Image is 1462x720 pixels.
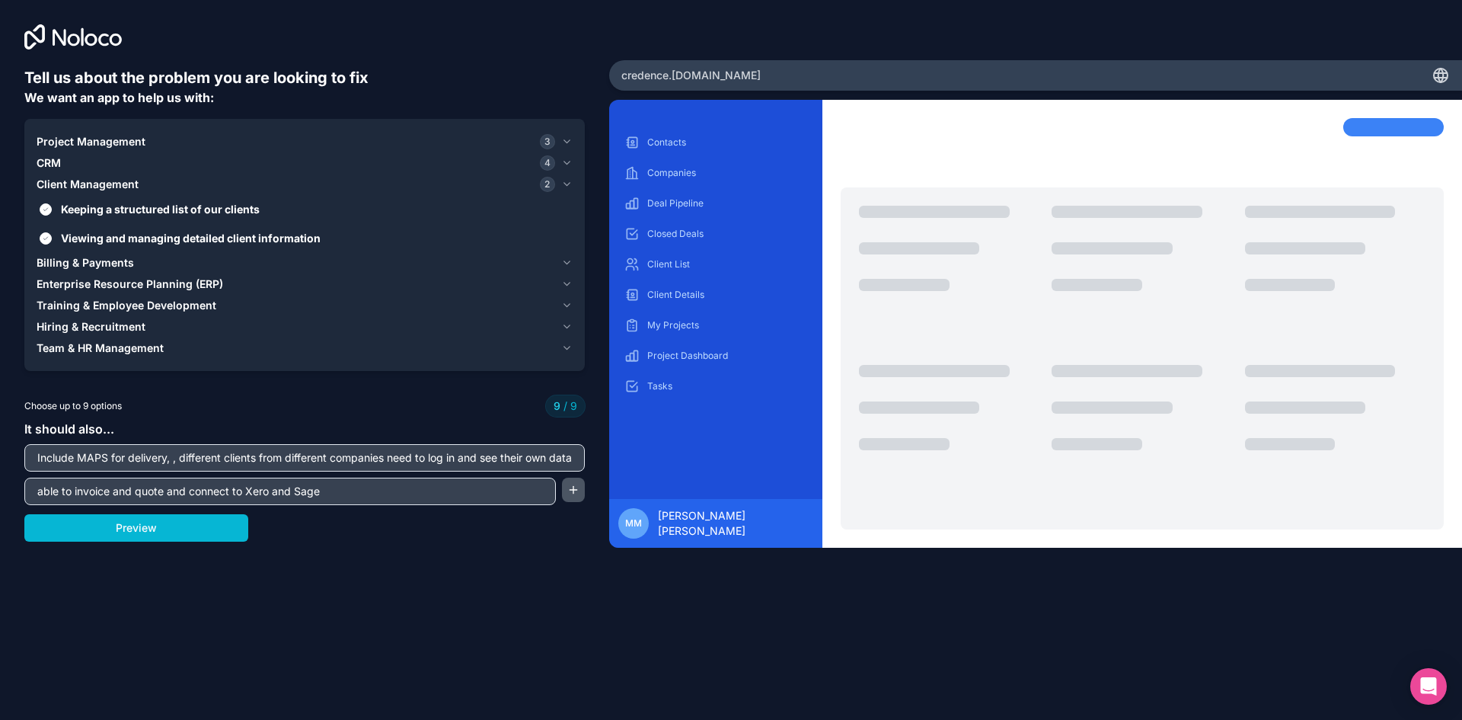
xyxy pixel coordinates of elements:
[24,399,122,413] span: Choose up to 9 options
[37,131,573,152] button: Project Management3
[647,228,807,240] p: Closed Deals
[554,398,560,414] span: 9
[37,338,573,359] button: Team & HR Management
[61,230,570,246] span: Viewing and managing detailed client information
[621,130,810,487] div: scrollable content
[37,174,573,195] button: Client Management2
[37,255,134,270] span: Billing & Payments
[540,134,555,149] span: 3
[37,152,573,174] button: CRM4
[37,155,61,171] span: CRM
[1410,668,1447,705] div: Open Intercom Messenger
[540,177,555,192] span: 2
[37,277,223,292] span: Enterprise Resource Planning (ERP)
[37,195,573,252] div: Client Management2
[563,399,567,412] span: /
[24,514,248,542] button: Preview
[24,421,114,437] span: It should also...
[647,289,807,301] p: Client Details
[658,508,813,539] span: [PERSON_NAME] [PERSON_NAME]
[37,134,145,149] span: Project Management
[24,90,214,105] span: We want an app to help us with:
[37,274,573,295] button: Enterprise Resource Planning (ERP)
[647,197,807,210] p: Deal Pipeline
[37,316,573,338] button: Hiring & Recruitment
[37,341,164,356] span: Team & HR Management
[24,67,585,88] h6: Tell us about the problem you are looking to fix
[621,68,761,83] span: credence .[DOMAIN_NAME]
[40,232,52,245] button: Viewing and managing detailed client information
[37,298,216,313] span: Training & Employee Development
[647,258,807,270] p: Client List
[647,167,807,179] p: Companies
[37,177,139,192] span: Client Management
[647,380,807,392] p: Tasks
[37,252,573,274] button: Billing & Payments
[647,350,807,362] p: Project Dashboard
[540,155,555,171] span: 4
[647,319,807,331] p: My Projects
[61,201,570,217] span: Keeping a structured list of our clients
[647,136,807,149] p: Contacts
[37,295,573,316] button: Training & Employee Development
[37,319,145,334] span: Hiring & Recruitment
[560,398,577,414] span: 9
[40,203,52,216] button: Keeping a structured list of our clients
[625,517,642,530] span: MM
